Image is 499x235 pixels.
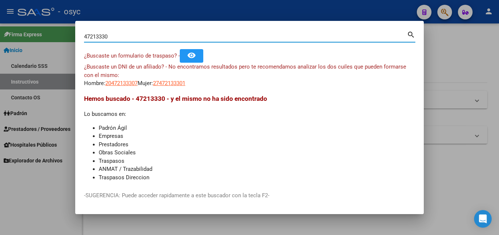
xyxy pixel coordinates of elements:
[99,124,415,132] li: Padrón Ágil
[187,51,196,60] mat-icon: remove_red_eye
[99,165,415,173] li: ANMAT / Trazabilidad
[84,63,406,78] span: ¿Buscaste un DNI de un afiliado? - No encontramos resultados pero te recomendamos analizar los do...
[99,173,415,182] li: Traspasos Direccion
[99,132,415,140] li: Empresas
[474,210,492,228] div: Open Intercom Messenger
[407,30,415,38] mat-icon: search
[99,148,415,157] li: Obras Sociales
[84,52,180,59] span: ¿Buscaste un formulario de traspaso? -
[99,140,415,149] li: Prestadores
[84,63,415,88] div: Hombre: Mujer:
[99,157,415,165] li: Traspasos
[153,80,185,87] span: 27472133301
[105,80,138,87] span: 20472133307
[84,94,415,181] div: Lo buscamos en:
[84,95,267,102] span: Hemos buscado - 47213330 - y el mismo no ha sido encontrado
[84,191,415,200] p: -SUGERENCIA: Puede acceder rapidamente a este buscador con la tecla F2-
